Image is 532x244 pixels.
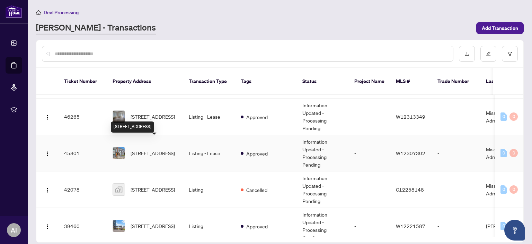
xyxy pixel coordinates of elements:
[113,220,125,232] img: thumbnail-img
[42,148,53,159] button: Logo
[113,111,125,123] img: thumbnail-img
[42,111,53,122] button: Logo
[509,149,518,157] div: 0
[432,99,480,135] td: -
[432,68,480,95] th: Trade Number
[11,225,17,235] span: AI
[349,99,390,135] td: -
[246,186,267,194] span: Cancelled
[36,22,156,34] a: [PERSON_NAME] - Transactions
[183,135,235,171] td: Listing - Lease
[297,171,349,208] td: Information Updated - Processing Pending
[349,135,390,171] td: -
[349,68,390,95] th: Project Name
[432,135,480,171] td: -
[36,10,41,15] span: home
[509,185,518,194] div: 0
[42,184,53,195] button: Logo
[464,51,469,56] span: download
[42,220,53,232] button: Logo
[183,99,235,135] td: Listing - Lease
[396,150,425,156] span: W12307302
[396,113,425,120] span: W12313349
[476,22,524,34] button: Add Transaction
[432,171,480,208] td: -
[297,68,349,95] th: Status
[297,135,349,171] td: Information Updated - Processing Pending
[235,68,297,95] th: Tags
[459,46,475,62] button: download
[500,185,507,194] div: 0
[45,151,50,157] img: Logo
[480,46,496,62] button: edit
[390,68,432,95] th: MLS #
[246,113,268,121] span: Approved
[107,68,183,95] th: Property Address
[482,23,518,34] span: Add Transaction
[500,222,507,230] div: 0
[246,150,268,157] span: Approved
[183,171,235,208] td: Listing
[59,135,107,171] td: 45801
[59,99,107,135] td: 46265
[45,115,50,120] img: Logo
[6,5,22,18] img: logo
[59,68,107,95] th: Ticket Number
[45,224,50,229] img: Logo
[44,9,79,16] span: Deal Processing
[113,184,125,195] img: thumbnail-img
[486,51,491,56] span: edit
[131,149,175,157] span: [STREET_ADDRESS]
[396,223,425,229] span: W12221587
[59,171,107,208] td: 42078
[297,99,349,135] td: Information Updated - Processing Pending
[396,186,424,193] span: C12258148
[509,112,518,121] div: 0
[183,68,235,95] th: Transaction Type
[349,171,390,208] td: -
[507,51,512,56] span: filter
[246,222,268,230] span: Approved
[131,222,175,230] span: [STREET_ADDRESS]
[500,149,507,157] div: 0
[113,147,125,159] img: thumbnail-img
[504,220,525,241] button: Open asap
[131,186,175,193] span: [STREET_ADDRESS]
[500,112,507,121] div: 0
[111,121,154,133] div: [STREET_ADDRESS]
[131,113,175,120] span: [STREET_ADDRESS]
[502,46,518,62] button: filter
[45,187,50,193] img: Logo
